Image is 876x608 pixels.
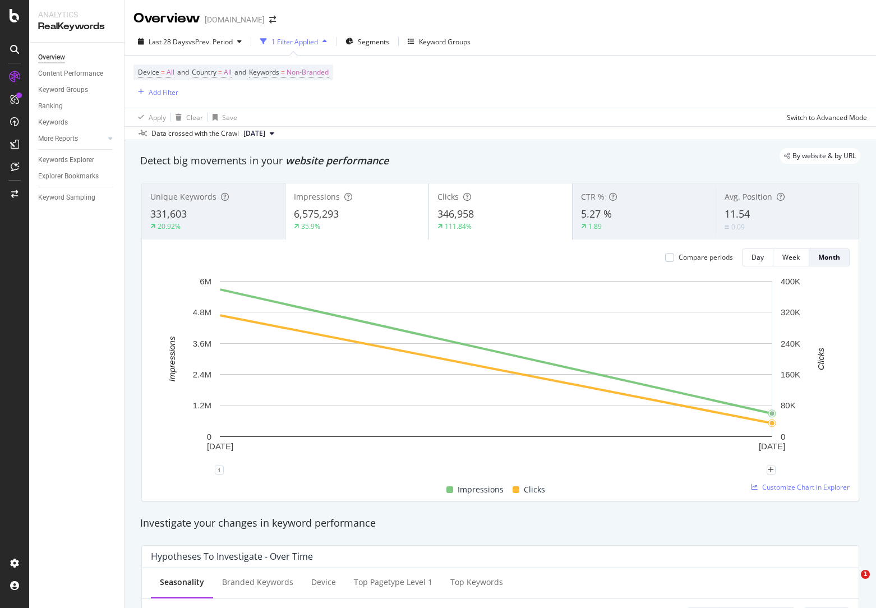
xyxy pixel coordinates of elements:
[150,207,187,220] span: 331,603
[354,577,432,588] div: Top pagetype Level 1
[243,128,265,139] span: 2025 Aug. 4th
[138,67,159,77] span: Device
[205,14,265,25] div: [DOMAIN_NAME]
[38,68,116,80] a: Content Performance
[358,37,389,47] span: Segments
[759,441,785,451] text: [DATE]
[207,441,233,451] text: [DATE]
[762,482,850,492] span: Customize Chart in Explorer
[294,191,340,202] span: Impressions
[38,133,105,145] a: More Reports
[445,222,472,231] div: 111.84%
[161,67,165,77] span: =
[725,225,729,229] img: Equal
[781,370,800,379] text: 160K
[222,577,293,588] div: Branded Keywords
[838,570,865,597] iframe: Intercom live chat
[458,483,504,496] span: Impressions
[742,248,773,266] button: Day
[751,252,764,262] div: Day
[781,432,785,441] text: 0
[186,113,203,122] div: Clear
[218,67,222,77] span: =
[792,153,856,159] span: By website & by URL
[281,67,285,77] span: =
[419,37,471,47] div: Keyword Groups
[294,207,339,220] span: 6,575,293
[38,84,116,96] a: Keyword Groups
[133,85,178,99] button: Add Filter
[256,33,331,50] button: 1 Filter Applied
[767,466,776,475] div: plus
[38,84,88,96] div: Keyword Groups
[222,113,237,122] div: Save
[780,148,860,164] div: legacy label
[818,252,840,262] div: Month
[208,108,237,126] button: Save
[809,248,850,266] button: Month
[150,191,216,202] span: Unique Keywords
[177,67,189,77] span: and
[437,191,459,202] span: Clicks
[287,65,329,80] span: Non-Branded
[782,108,867,126] button: Switch to Advanced Mode
[192,67,216,77] span: Country
[38,154,94,166] div: Keywords Explorer
[249,67,279,77] span: Keywords
[781,339,800,348] text: 240K
[781,400,796,410] text: 80K
[751,482,850,492] a: Customize Chart in Explorer
[151,551,313,562] div: Hypotheses to Investigate - Over Time
[149,113,166,122] div: Apply
[38,20,115,33] div: RealKeywords
[725,191,772,202] span: Avg. Position
[193,339,211,348] text: 3.6M
[450,577,503,588] div: Top Keywords
[38,100,63,112] div: Ranking
[151,275,841,470] svg: A chart.
[581,191,605,202] span: CTR %
[725,207,750,220] span: 11.54
[782,252,800,262] div: Week
[215,466,224,475] div: 1
[773,248,809,266] button: Week
[193,370,211,379] text: 2.4M
[140,516,860,531] div: Investigate your changes in keyword performance
[679,252,733,262] div: Compare periods
[38,52,65,63] div: Overview
[234,67,246,77] span: and
[781,277,800,286] text: 400K
[588,222,602,231] div: 1.89
[133,9,200,28] div: Overview
[38,100,116,112] a: Ranking
[38,133,78,145] div: More Reports
[149,37,188,47] span: Last 28 Days
[816,347,826,370] text: Clicks
[311,577,336,588] div: Device
[224,65,232,80] span: All
[731,222,745,232] div: 0.09
[861,570,870,579] span: 1
[301,222,320,231] div: 35.9%
[38,154,116,166] a: Keywords Explorer
[133,108,166,126] button: Apply
[193,307,211,317] text: 4.8M
[200,277,211,286] text: 6M
[167,336,177,381] text: Impressions
[188,37,233,47] span: vs Prev. Period
[437,207,474,220] span: 346,958
[167,65,174,80] span: All
[269,16,276,24] div: arrow-right-arrow-left
[38,68,103,80] div: Content Performance
[781,307,800,317] text: 320K
[160,577,204,588] div: Seasonality
[38,171,116,182] a: Explorer Bookmarks
[38,171,99,182] div: Explorer Bookmarks
[158,222,181,231] div: 20.92%
[207,432,211,441] text: 0
[38,52,116,63] a: Overview
[38,9,115,20] div: Analytics
[787,113,867,122] div: Switch to Advanced Mode
[341,33,394,50] button: Segments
